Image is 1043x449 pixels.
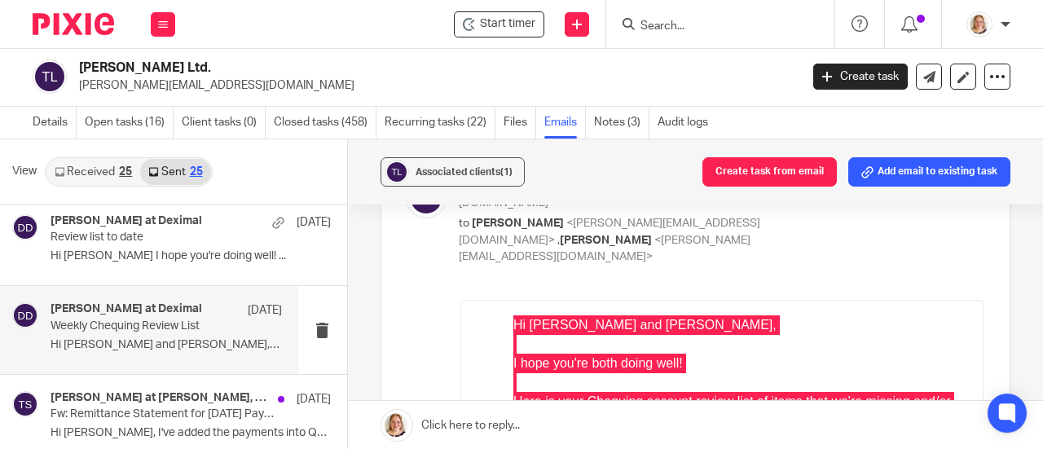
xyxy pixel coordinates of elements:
[55,173,115,187] b: g
[79,59,647,77] h2: [PERSON_NAME] Ltd.
[297,214,331,231] p: [DATE]
[51,391,270,405] h4: [PERSON_NAME] at [PERSON_NAME], [PERSON_NAME]
[459,180,807,209] span: <[PERSON_NAME][EMAIL_ADDRESS][DOMAIN_NAME]>
[140,159,210,185] a: Sent25
[500,167,513,177] span: (1)
[51,214,202,228] h4: [PERSON_NAME] at Deximal
[51,426,331,440] p: Hi [PERSON_NAME], I've added the payments into QBO...
[594,107,649,139] a: Notes (3)
[12,214,38,240] img: svg%3E
[248,302,282,319] p: [DATE]
[557,235,560,246] span: ,
[55,55,501,75] div: I hope you're both doing well!
[848,157,1010,187] button: Add email to existing task
[480,15,535,33] span: Start timer
[51,338,282,352] p: Hi [PERSON_NAME] and [PERSON_NAME], I hope you're both doing...
[51,249,331,263] p: Hi [PERSON_NAME] I hope you're doing well! ...
[55,396,501,416] div: Thank you and have a great weekend!
[12,163,37,180] span: View
[55,358,501,377] div: [DATE] - [PERSON_NAME] - $2,963.69
[51,407,275,421] p: Fw: Remittance Statement for [DATE] Payment # 1550783
[55,247,501,266] div: [DATE] - [PERSON_NAME] - $2,000.00
[55,94,501,152] div: Here is your Chequing account review list of items that we're missing and/or for which we need mo...
[55,17,501,37] div: Hi [PERSON_NAME] and [PERSON_NAME],
[51,319,235,333] p: Weekly Chequing Review List
[190,166,203,178] div: 25
[297,391,331,407] p: [DATE]
[459,218,469,229] span: to
[79,77,789,94] p: [PERSON_NAME][EMAIL_ADDRESS][DOMAIN_NAME]
[55,266,501,305] div: [DATE] - Gradsxxxxxx Direct Deposits - $9,734.20 - INV for DM Fabrications is in Hubdoc, just mis...
[454,11,544,37] div: TG Schulz Ltd.
[472,218,564,229] span: [PERSON_NAME]
[55,190,501,248] div: [DATE] - [PERSON_NAME] - $1.00 [DATE] - [PERSON_NAME] - $9,999.00
[12,302,38,328] img: svg%3E
[381,157,525,187] button: Associated clients(1)
[55,338,501,358] div: [DATE] - Br To Br - $200,000.00
[12,391,38,417] img: svg%3E
[459,218,760,246] span: <[PERSON_NAME][EMAIL_ADDRESS][DOMAIN_NAME]>
[702,157,837,187] button: Create task from email
[119,166,132,178] div: 25
[33,13,114,35] img: Pixie
[813,64,908,90] a: Create task
[639,20,786,34] input: Search
[46,159,140,185] a: Received25
[85,107,174,139] a: Open tasks (16)
[416,167,513,177] span: Associated clients
[966,11,992,37] img: Screenshot%202025-09-16%20114050.png
[560,235,652,246] span: [PERSON_NAME]
[385,160,409,184] img: svg%3E
[55,322,114,336] i: Deposits:
[658,107,716,139] a: Audit logs
[504,107,536,139] a: Files
[51,302,202,316] h4: [PERSON_NAME] at Deximal
[55,192,135,206] i: Withdrawals:
[274,107,376,139] a: Closed tasks (458)
[544,107,586,139] a: Emails
[33,59,67,94] img: svg%3E
[182,107,266,139] a: Client tasks (0)
[385,107,495,139] a: Recurring tasks (22)
[51,231,275,244] p: Review list to date
[33,107,77,139] a: Details
[55,173,107,187] u: Chequin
